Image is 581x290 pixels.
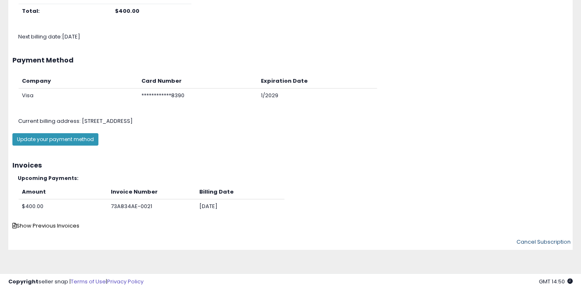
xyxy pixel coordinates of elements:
[107,278,143,285] a: Privacy Policy
[8,278,38,285] strong: Copyright
[12,57,569,64] h3: Payment Method
[108,185,196,199] th: Invoice Number
[12,117,581,125] div: [STREET_ADDRESS]
[12,133,98,146] button: Update your payment method
[258,89,377,103] td: 1/2029
[12,222,79,230] span: Show Previous Invoices
[258,74,377,89] th: Expiration Date
[19,199,108,214] td: $400.00
[18,175,569,181] h5: Upcoming Payments:
[138,74,258,89] th: Card Number
[19,89,138,103] td: Visa
[108,199,196,214] td: 73A834AE-0021
[71,278,106,285] a: Terms of Use
[8,278,143,286] div: seller snap | |
[115,7,139,15] b: $400.00
[539,278,573,285] span: 2025-10-6 14:50 GMT
[196,199,285,214] td: [DATE]
[12,33,581,41] div: Next billing date: [DATE]
[19,74,138,89] th: Company
[18,117,81,125] span: Current billing address:
[22,7,40,15] b: Total:
[12,162,569,169] h3: Invoices
[19,185,108,199] th: Amount
[196,185,285,199] th: Billing Date
[516,238,571,246] a: Cancel Subscription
